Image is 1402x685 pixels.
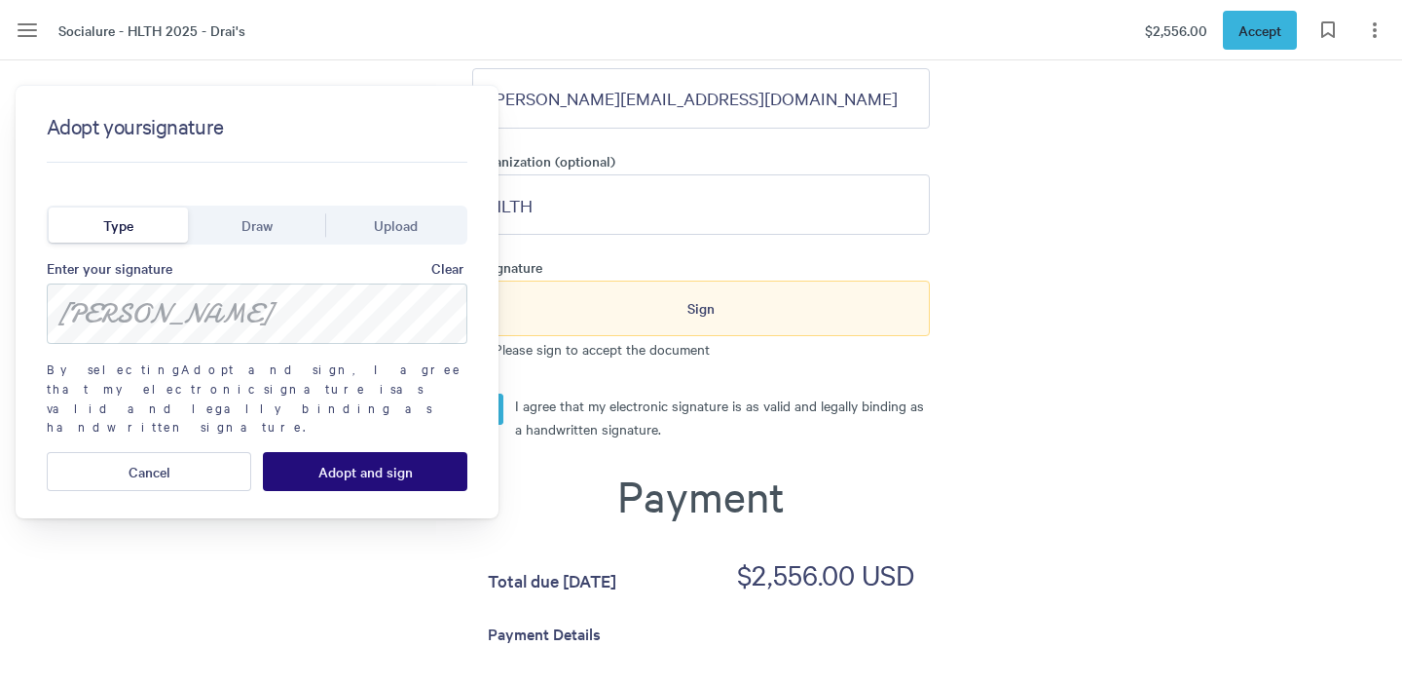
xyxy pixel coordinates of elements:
[47,452,251,491] button: Cancel
[1145,19,1207,41] span: $2,556.00
[515,394,930,440] p: I agree that my electronic signature is as valid and legally binding as a handwritten signature.
[263,452,467,491] button: Adopt and sign
[129,464,170,479] span: Cancel
[488,606,914,646] span: Payment Details
[374,214,418,236] span: Upload
[472,258,930,277] span: E-signature
[47,284,467,344] input: Type your signature
[494,339,710,359] span: Please sign to accept the document
[47,202,467,245] div: Signature type
[103,214,133,236] span: Type
[1355,11,1394,50] button: Page options
[431,260,463,276] span: Clear
[47,257,172,279] span: Enter your signature
[687,297,715,319] span: Sign
[1223,11,1297,50] button: Accept
[472,152,930,174] label: Organization (optional)
[47,360,467,436] span: By selecting Adopt and sign , I agree that my electronic signature is as valid and legally bindin...
[472,464,930,527] h2: Payment
[1238,19,1281,41] span: Accept
[427,252,467,284] button: Clear
[472,281,930,335] button: Sign
[472,174,930,235] input: Organization name
[488,567,616,594] span: Total due [DATE]
[8,11,47,50] button: Menu
[47,113,224,162] h4: Adopt your signature
[318,464,413,479] span: Adopt and sign
[472,68,930,129] input: name@email.com
[737,554,914,595] h3: $2,556.00 USD
[58,19,245,41] span: Socialure - HLTH 2025 - Drai's
[241,214,273,236] span: Draw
